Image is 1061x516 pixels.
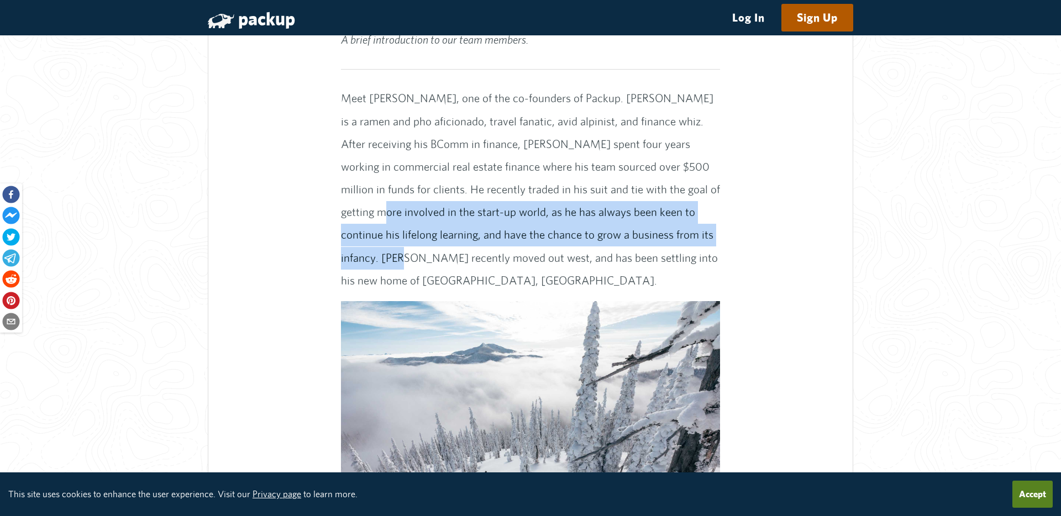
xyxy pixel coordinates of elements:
p: Meet [PERSON_NAME], one of the co-founders of Packup. [PERSON_NAME] is a ramen and pho aficionado... [341,87,721,292]
button: Accept cookies [1012,481,1053,508]
button: reddit [2,270,20,288]
a: packup [208,8,295,29]
a: Privacy page [253,488,301,499]
small: This site uses cookies to enhance the user experience. Visit our to learn more. [8,488,358,499]
a: Sign Up [782,4,853,30]
button: facebook [2,186,20,203]
button: email [2,313,20,330]
a: Log In [717,4,780,30]
button: telegram [2,249,20,267]
button: facebookmessenger [2,207,20,224]
button: twitter [2,228,20,246]
button: pinterest [2,292,20,309]
p: A brief introduction to our team members. [341,29,721,51]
